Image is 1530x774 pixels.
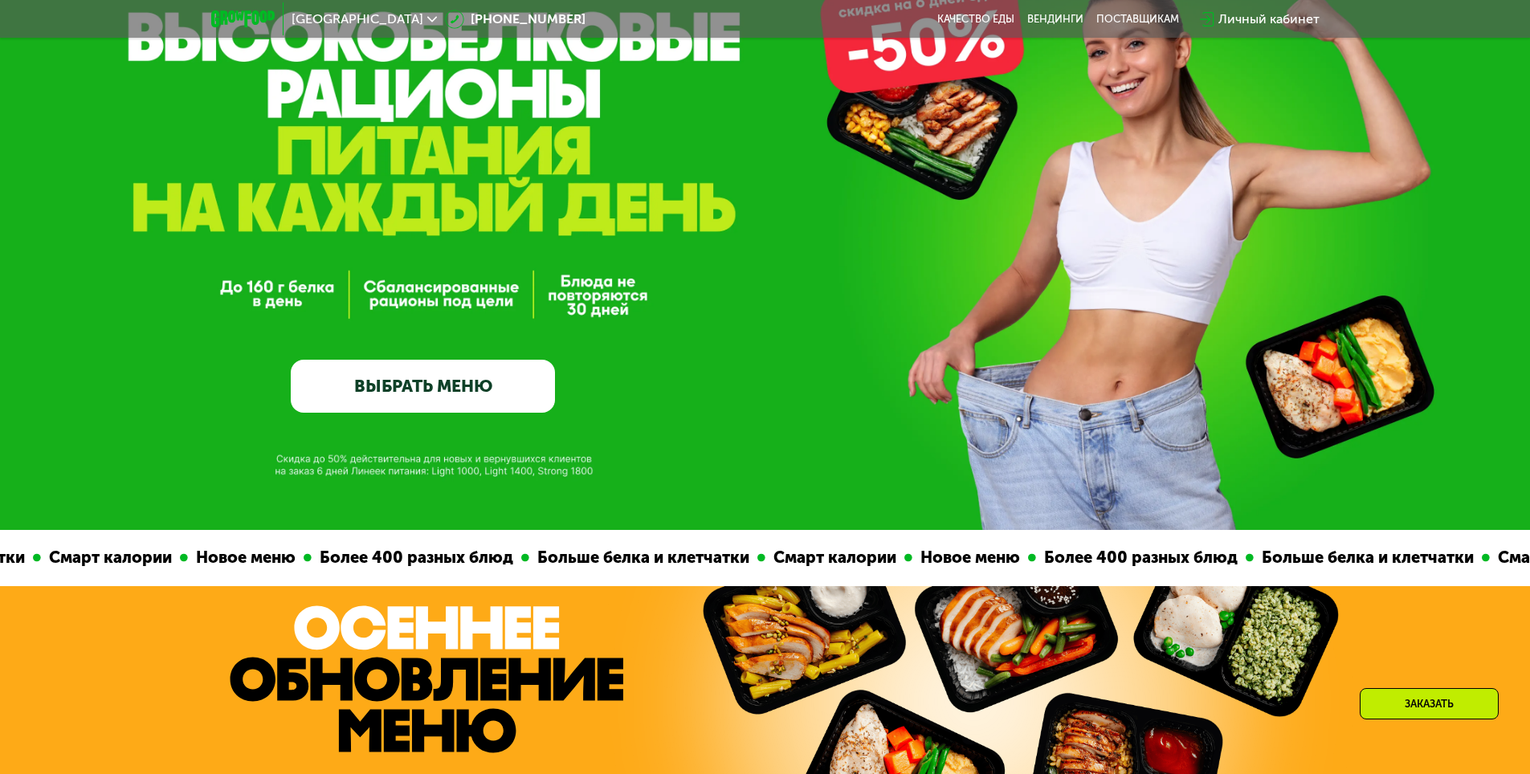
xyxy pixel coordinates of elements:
div: Смарт калории [728,545,867,570]
a: [PHONE_NUMBER] [445,10,585,29]
span: [GEOGRAPHIC_DATA] [292,13,423,26]
a: Вендинги [1027,13,1083,26]
div: Новое меню [875,545,991,570]
div: Больше белка и клетчатки [492,545,720,570]
div: Более 400 разных блюд [999,545,1209,570]
div: Смарт калории [4,545,143,570]
div: поставщикам [1096,13,1179,26]
div: Личный кабинет [1218,10,1320,29]
div: Более 400 разных блюд [275,545,484,570]
div: Заказать [1360,688,1499,719]
div: Больше белка и клетчатки [1217,545,1445,570]
a: Качество еды [937,13,1014,26]
div: Новое меню [151,545,267,570]
a: ВЫБРАТЬ МЕНЮ [291,360,555,413]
